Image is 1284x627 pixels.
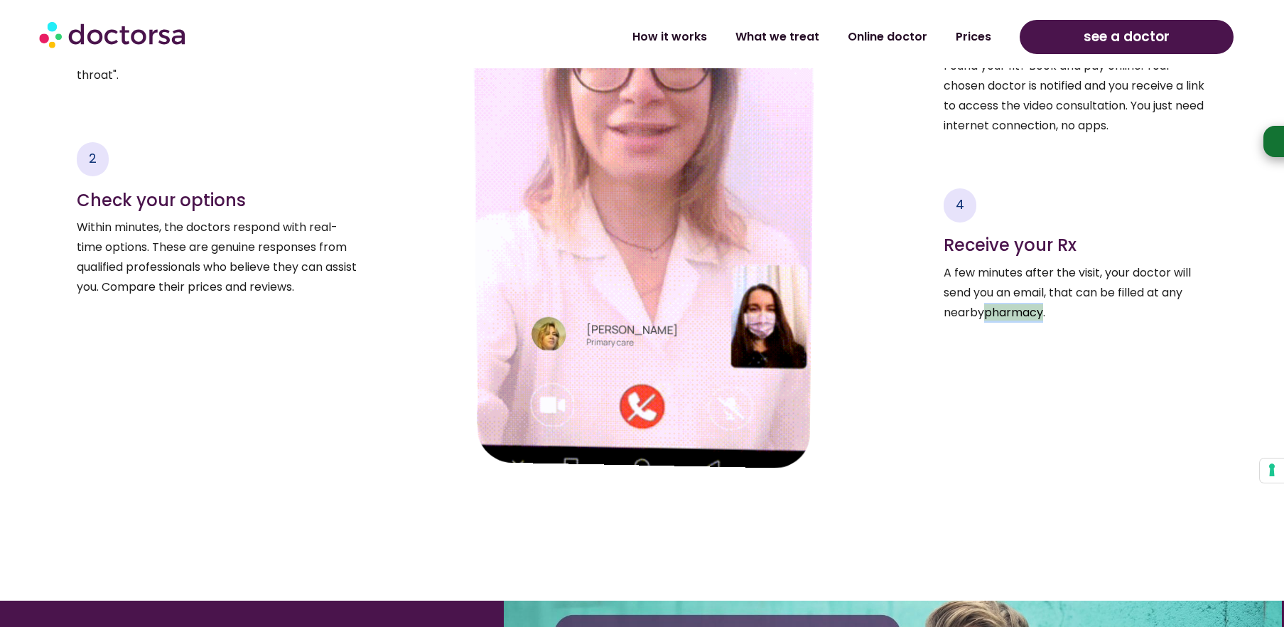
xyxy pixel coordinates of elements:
nav: Menu [333,21,1005,53]
p: Primary care [586,336,754,351]
p: A few minutes after the visit, your doctor will send you an email, that can be filled at any near... [944,263,1207,323]
a: What we treat [721,21,833,53]
a: see a doctor [1020,20,1234,54]
a: Prices [942,21,1005,53]
span: 2 [89,149,97,167]
p: Found your fit? Book and pay online. Your chosen doctor is notified and you receive a link to acc... [944,56,1207,136]
span: see a doctor [1084,26,1170,48]
span: Category: Human Rx-Related Terms : Review for potential RDT/PDS content, Term: "PHARMACY" [984,304,1043,321]
h4: [PERSON_NAME] [586,323,754,338]
h4: Receive your Rx [944,235,1207,256]
a: Online doctor [833,21,942,53]
h4: Check your options [77,191,360,211]
p: Within minutes, the doctors respond with real-time options. These are genuine responses from qual... [77,218,360,297]
a: How it works [618,21,721,53]
button: Your consent preferences for tracking technologies [1260,459,1284,483]
span: 4 [956,195,964,213]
